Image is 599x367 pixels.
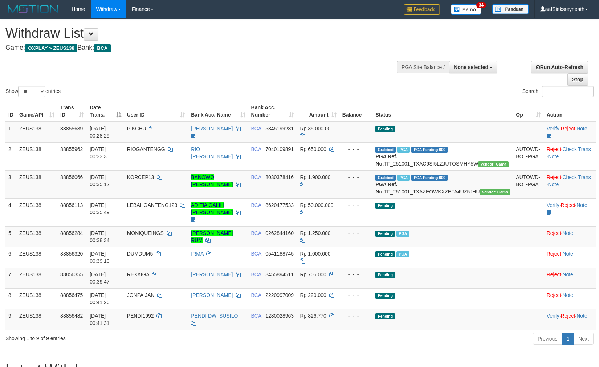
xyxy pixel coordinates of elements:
td: ZEUS138 [16,142,57,170]
span: Rp 1.000.000 [300,251,330,257]
span: LEBAHGANTENG123 [127,202,178,208]
span: Marked by aafsreyleap [396,251,409,257]
span: Pending [375,126,395,132]
div: - - - [342,125,370,132]
span: Pending [375,272,395,278]
span: KORCEP13 [127,174,154,180]
span: Rp 705.000 [300,272,326,277]
td: ZEUS138 [16,122,57,143]
span: Copy 8030378416 to clipboard [265,174,294,180]
a: Verify [547,313,559,319]
span: 88855962 [60,146,83,152]
td: · · [544,309,596,330]
td: ZEUS138 [16,288,57,309]
a: Note [576,202,587,208]
a: Note [548,154,559,159]
div: - - - [342,250,370,257]
a: Reject [561,313,575,319]
td: 1 [5,122,16,143]
a: Reject [561,126,575,131]
div: - - - [342,229,370,237]
b: PGA Ref. No: [375,182,397,195]
span: Marked by aafsreyleap [396,231,409,237]
td: AUTOWD-BOT-PGA [513,142,543,170]
span: BCA [251,230,261,236]
span: BCA [251,202,261,208]
span: PGA Pending [411,175,448,181]
span: [DATE] 00:41:31 [90,313,110,326]
th: Bank Acc. Name: activate to sort column ascending [188,101,248,122]
span: [DATE] 00:35:49 [90,202,110,215]
span: 88855639 [60,126,83,131]
input: Search: [542,86,594,97]
a: Previous [533,333,562,345]
span: 88856320 [60,251,83,257]
span: Pending [375,231,395,237]
th: Action [544,101,596,122]
span: BCA [251,251,261,257]
td: 6 [5,247,16,268]
a: Note [576,126,587,131]
span: None selected [454,64,488,70]
span: REXAIGA [127,272,149,277]
td: 2 [5,142,16,170]
td: · · [544,170,596,198]
div: PGA Site Balance / [397,61,449,73]
th: Game/API: activate to sort column ascending [16,101,57,122]
label: Show entries [5,86,61,97]
div: - - - [342,146,370,153]
div: - - - [342,174,370,181]
span: Copy 7040109891 to clipboard [265,146,294,152]
div: - - - [342,201,370,209]
a: Check Trans [562,146,591,152]
td: · [544,288,596,309]
span: Copy 0262844160 to clipboard [265,230,294,236]
span: 88856113 [60,202,83,208]
th: Bank Acc. Number: activate to sort column ascending [248,101,297,122]
span: PIKCHU [127,126,146,131]
th: Amount: activate to sort column ascending [297,101,339,122]
a: [PERSON_NAME] [191,292,233,298]
span: BCA [251,272,261,277]
span: Marked by aafsreyleap [397,175,410,181]
a: PENDI DWI SUSILO [191,313,238,319]
th: Balance [339,101,373,122]
span: RIOGANTENGG [127,146,165,152]
span: Grabbed [375,175,396,181]
td: ZEUS138 [16,226,57,247]
td: ZEUS138 [16,309,57,330]
a: Reject [547,174,561,180]
td: TF_251001_TXAZEOWKXZEFA4UZ5JHU [372,170,513,198]
div: Showing 1 to 9 of 9 entries [5,332,244,342]
a: IRMA [191,251,203,257]
img: Feedback.jpg [404,4,440,15]
a: 1 [562,333,574,345]
a: Reject [547,292,561,298]
th: Status [372,101,513,122]
a: Verify [547,202,559,208]
span: Vendor URL: https://trx31.1velocity.biz [478,161,509,167]
span: BCA [94,44,110,52]
select: Showentries [18,86,45,97]
td: · [544,226,596,247]
span: OXPLAY > ZEUS138 [25,44,77,52]
span: [DATE] 00:41:26 [90,292,110,305]
td: 7 [5,268,16,288]
button: None selected [449,61,497,73]
span: [DATE] 00:33:30 [90,146,110,159]
b: PGA Ref. No: [375,154,397,167]
td: 9 [5,309,16,330]
span: [DATE] 00:38:34 [90,230,110,243]
span: Copy 8455894511 to clipboard [265,272,294,277]
a: BANOWO [PERSON_NAME] [191,174,233,187]
a: [PERSON_NAME] [191,272,233,277]
span: MONIQUEINGS [127,230,164,236]
span: JONPAIJAN [127,292,155,298]
span: Rp 1.900.000 [300,174,330,180]
span: 88856475 [60,292,83,298]
a: Stop [567,73,588,86]
span: [DATE] 00:28:29 [90,126,110,139]
td: ZEUS138 [16,198,57,226]
img: panduan.png [492,4,529,14]
span: 88856482 [60,313,83,319]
